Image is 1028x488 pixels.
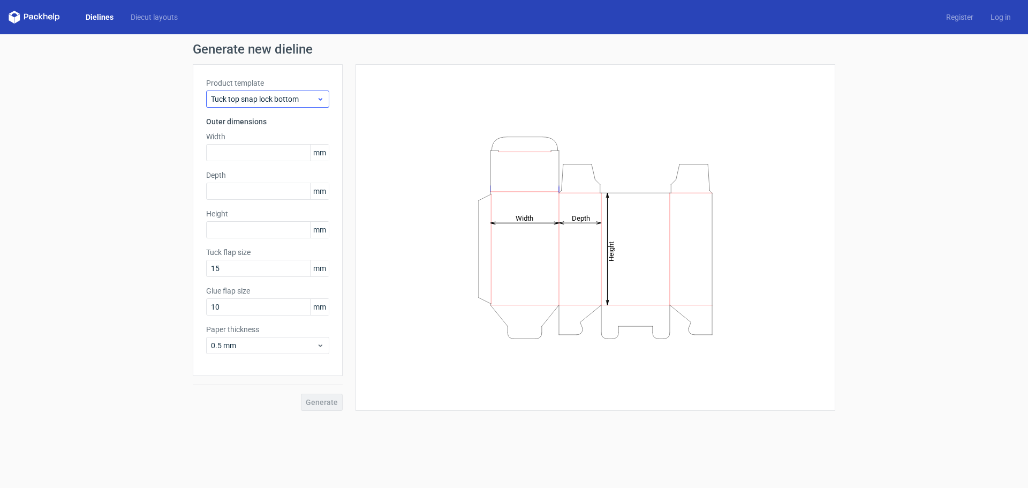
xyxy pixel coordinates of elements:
span: 0.5 mm [211,340,316,351]
tspan: Height [607,241,615,261]
label: Height [206,208,329,219]
span: mm [310,145,329,161]
h1: Generate new dieline [193,43,835,56]
tspan: Width [516,214,533,222]
a: Diecut layouts [122,12,186,22]
label: Width [206,131,329,142]
span: mm [310,183,329,199]
a: Log in [982,12,1019,22]
span: mm [310,299,329,315]
label: Paper thickness [206,324,329,335]
span: mm [310,222,329,238]
a: Register [938,12,982,22]
tspan: Depth [572,214,590,222]
label: Depth [206,170,329,181]
label: Glue flap size [206,286,329,296]
span: Tuck top snap lock bottom [211,94,316,104]
a: Dielines [77,12,122,22]
label: Product template [206,78,329,88]
span: mm [310,260,329,276]
h3: Outer dimensions [206,116,329,127]
label: Tuck flap size [206,247,329,258]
